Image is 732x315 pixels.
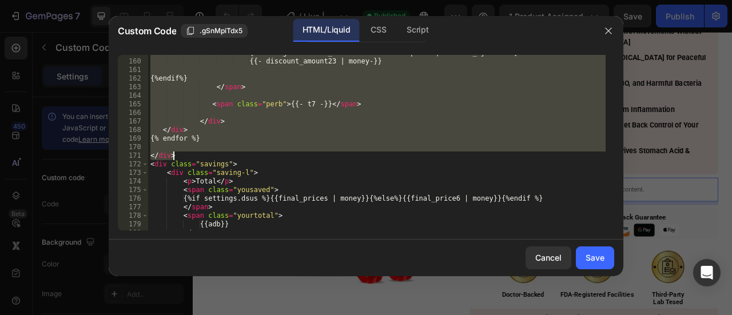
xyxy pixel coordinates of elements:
[118,91,148,100] div: 164
[311,174,325,188] button: Carousel Next Arrow
[118,177,148,186] div: 174
[376,146,632,170] strong: Clinically Proven Probiotic Blend that Survives Stomach Acid & Delivers Results
[535,252,562,264] div: Cancel
[118,24,176,38] span: Custom Code
[118,203,148,212] div: 177
[401,244,619,260] img: gempages_545042197993489537-484c869d-8d8f-4a68-aa4a-e963f9fd94f7.png
[376,113,643,137] strong: Feel Lighter, Energized & Clear-Minded, Get Back Control of Your Body
[397,19,437,42] div: Script
[118,66,148,74] div: 161
[352,194,668,206] p: Publish the page to see the content.
[367,169,415,180] div: Custom Code
[526,246,571,269] button: Cancel
[118,117,148,126] div: 167
[293,19,359,42] div: HTML/Liquid
[376,93,612,104] strong: Protect & Restore Your Gut Lining and Calm Inflammation
[118,169,148,177] div: 173
[118,212,148,220] div: 178
[693,259,721,286] div: Open Intercom Messenger
[118,57,148,66] div: 160
[118,100,148,109] div: 165
[118,126,148,134] div: 168
[586,252,604,264] div: Save
[361,19,395,42] div: CSS
[118,194,148,203] div: 176
[118,134,148,143] div: 169
[118,229,148,237] div: 180
[576,246,614,269] button: Save
[376,60,647,85] strong: Protect & Eliminate Candida, H. pylori, SIBO, and Harmful Bacteria Naturally
[181,24,248,38] button: .gSnMpiTdx5
[118,160,148,169] div: 172
[419,230,602,241] strong: FREE Shipping | 90-Day Money-Back Guarantee
[376,27,653,51] strong: Eliminate Painful [MEDICAL_DATA] & [MEDICAL_DATA] for Peaceful Sleep
[118,151,148,160] div: 171
[118,186,148,194] div: 175
[118,109,148,117] div: 166
[118,74,148,83] div: 162
[200,26,242,36] span: .gSnMpiTdx5
[118,220,148,229] div: 179
[118,83,148,91] div: 163
[118,143,148,151] div: 170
